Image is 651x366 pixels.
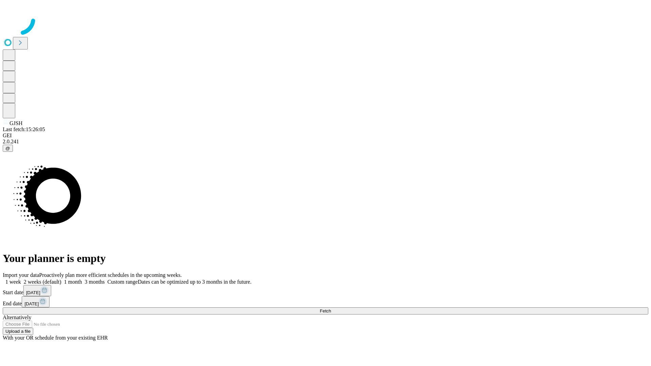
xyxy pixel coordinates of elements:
[23,285,51,296] button: [DATE]
[3,133,648,139] div: GEI
[3,296,648,307] div: End date
[24,279,61,285] span: 2 weeks (default)
[64,279,82,285] span: 1 month
[85,279,105,285] span: 3 months
[22,296,50,307] button: [DATE]
[24,301,39,306] span: [DATE]
[3,126,45,132] span: Last fetch: 15:26:05
[5,146,10,151] span: @
[107,279,138,285] span: Custom range
[9,120,22,126] span: GJSH
[3,335,108,341] span: With your OR schedule from your existing EHR
[320,308,331,313] span: Fetch
[39,272,182,278] span: Proactively plan more efficient schedules in the upcoming weeks.
[3,252,648,265] h1: Your planner is empty
[3,145,13,152] button: @
[3,285,648,296] div: Start date
[3,328,33,335] button: Upload a file
[3,314,31,320] span: Alternatively
[3,139,648,145] div: 2.0.241
[26,290,40,295] span: [DATE]
[3,307,648,314] button: Fetch
[5,279,21,285] span: 1 week
[3,272,39,278] span: Import your data
[138,279,251,285] span: Dates can be optimized up to 3 months in the future.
